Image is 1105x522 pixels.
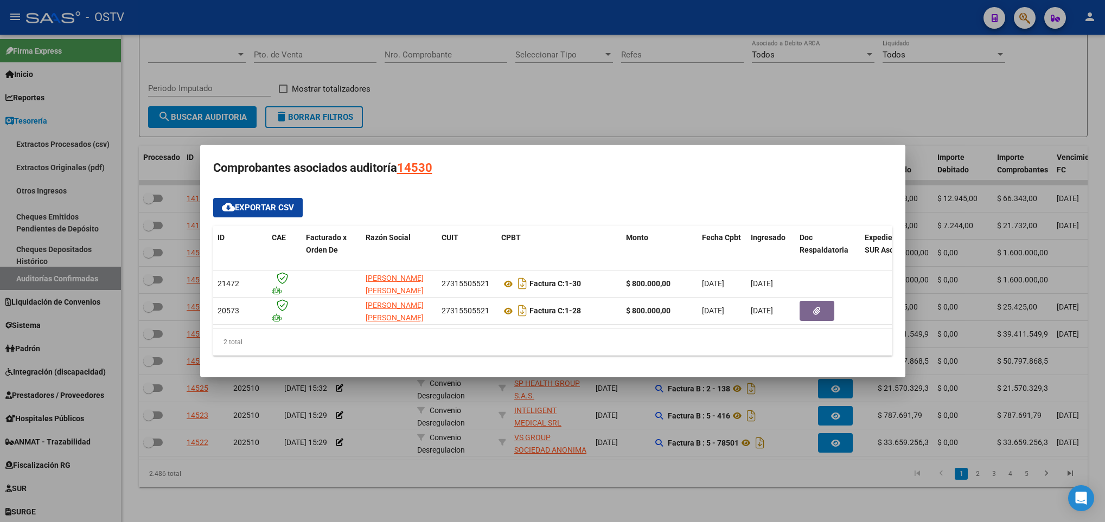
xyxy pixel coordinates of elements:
[218,305,263,317] div: 20573
[800,233,848,254] span: Doc Respaldatoria
[746,226,795,274] datatable-header-cell: Ingresado
[302,226,361,274] datatable-header-cell: Facturado x Orden De
[860,226,920,274] datatable-header-cell: Expediente SUR Asociado
[361,226,437,274] datatable-header-cell: Razón Social
[515,302,529,319] i: Descargar documento
[529,307,565,315] span: Factura C:
[222,201,235,214] mat-icon: cloud_download
[529,280,581,288] strong: 1-30
[702,233,741,242] span: Fecha Cpbt
[751,306,773,315] span: [DATE]
[213,226,267,274] datatable-header-cell: ID
[626,233,648,242] span: Monto
[626,279,670,288] strong: $ 800.000,00
[397,158,432,178] div: 14530
[272,233,286,242] span: CAE
[213,328,892,356] div: 2 total
[267,226,302,274] datatable-header-cell: CAE
[702,279,724,288] span: [DATE]
[437,226,497,274] datatable-header-cell: CUIT
[501,233,521,242] span: CPBT
[306,233,347,254] span: Facturado x Orden De
[751,279,773,288] span: [DATE]
[442,279,489,288] span: 27315505521
[366,301,424,322] span: [PERSON_NAME] [PERSON_NAME]
[626,306,670,315] strong: $ 800.000,00
[218,278,263,290] div: 21472
[865,233,913,254] span: Expediente SUR Asociado
[218,233,225,242] span: ID
[622,226,698,274] datatable-header-cell: Monto
[702,306,724,315] span: [DATE]
[515,275,529,292] i: Descargar documento
[529,280,565,288] span: Factura C:
[698,226,746,274] datatable-header-cell: Fecha Cpbt
[795,226,860,274] datatable-header-cell: Doc Respaldatoria
[213,198,303,217] button: Exportar CSV
[751,233,785,242] span: Ingresado
[1068,485,1094,511] div: Open Intercom Messenger
[442,306,489,315] span: 27315505521
[497,226,622,274] datatable-header-cell: CPBT
[222,203,294,212] span: Exportar CSV
[442,233,458,242] span: CUIT
[213,158,892,178] h3: Comprobantes asociados auditoría
[366,274,424,295] span: [PERSON_NAME] [PERSON_NAME]
[366,233,411,242] span: Razón Social
[529,307,581,315] strong: 1-28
